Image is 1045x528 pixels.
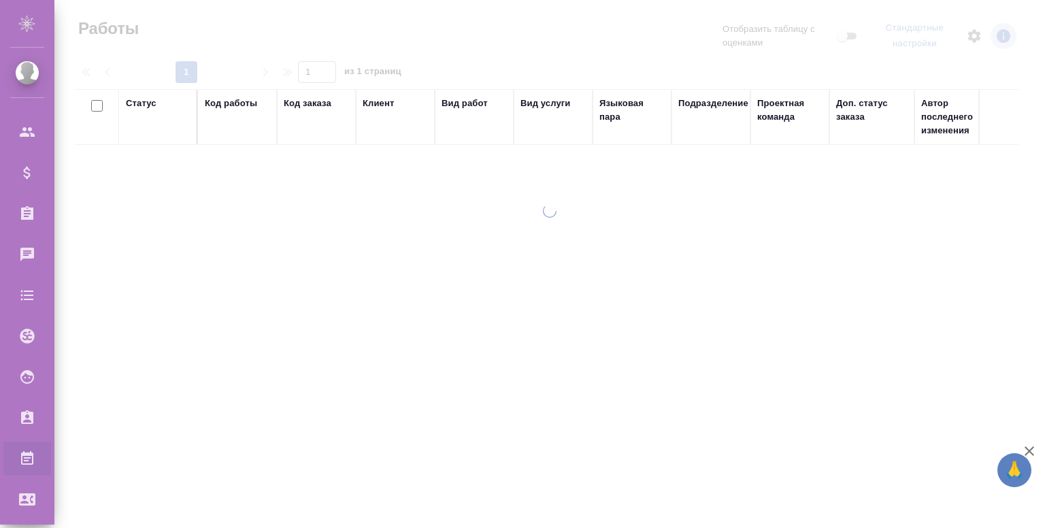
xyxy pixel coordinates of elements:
div: Доп. статус заказа [836,97,908,124]
div: Подразделение [678,97,748,110]
div: Языковая пара [599,97,665,124]
div: Код заказа [284,97,331,110]
div: Проектная команда [757,97,823,124]
div: Статус [126,97,156,110]
div: Код работы [205,97,257,110]
button: 🙏 [997,453,1031,487]
div: Вид услуги [520,97,571,110]
div: Вид работ [442,97,488,110]
span: 🙏 [1003,456,1026,484]
div: Клиент [363,97,394,110]
div: Автор последнего изменения [921,97,986,137]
